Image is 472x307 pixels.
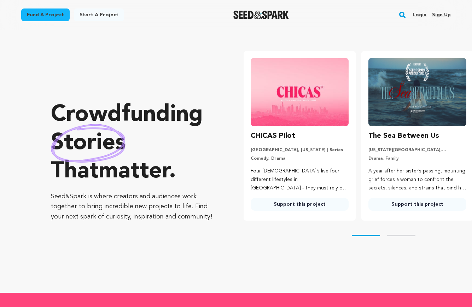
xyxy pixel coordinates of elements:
img: Seed&Spark Logo Dark Mode [233,11,289,19]
p: Drama, Family [368,156,466,161]
a: Support this project [251,198,349,211]
h3: The Sea Between Us [368,130,439,142]
p: [US_STATE][GEOGRAPHIC_DATA], [US_STATE] | Film Short [368,147,466,153]
a: Support this project [368,198,466,211]
p: A year after her sister’s passing, mounting grief forces a woman to confront the secrets, silence... [368,167,466,192]
img: hand sketched image [51,124,126,163]
p: Comedy, Drama [251,156,349,161]
a: Sign up [432,9,451,21]
a: Fund a project [21,8,70,21]
p: [GEOGRAPHIC_DATA], [US_STATE] | Series [251,147,349,153]
img: The Sea Between Us image [368,58,466,126]
span: matter [99,160,169,183]
a: Login [413,9,426,21]
p: Crowdfunding that . [51,101,215,186]
h3: CHICAS Pilot [251,130,295,142]
img: CHICAS Pilot image [251,58,349,126]
a: Start a project [74,8,124,21]
a: Seed&Spark Homepage [233,11,289,19]
p: Seed&Spark is where creators and audiences work together to bring incredible new projects to life... [51,192,215,222]
p: Four [DEMOGRAPHIC_DATA]’s live four different lifestyles in [GEOGRAPHIC_DATA] - they must rely on... [251,167,349,192]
